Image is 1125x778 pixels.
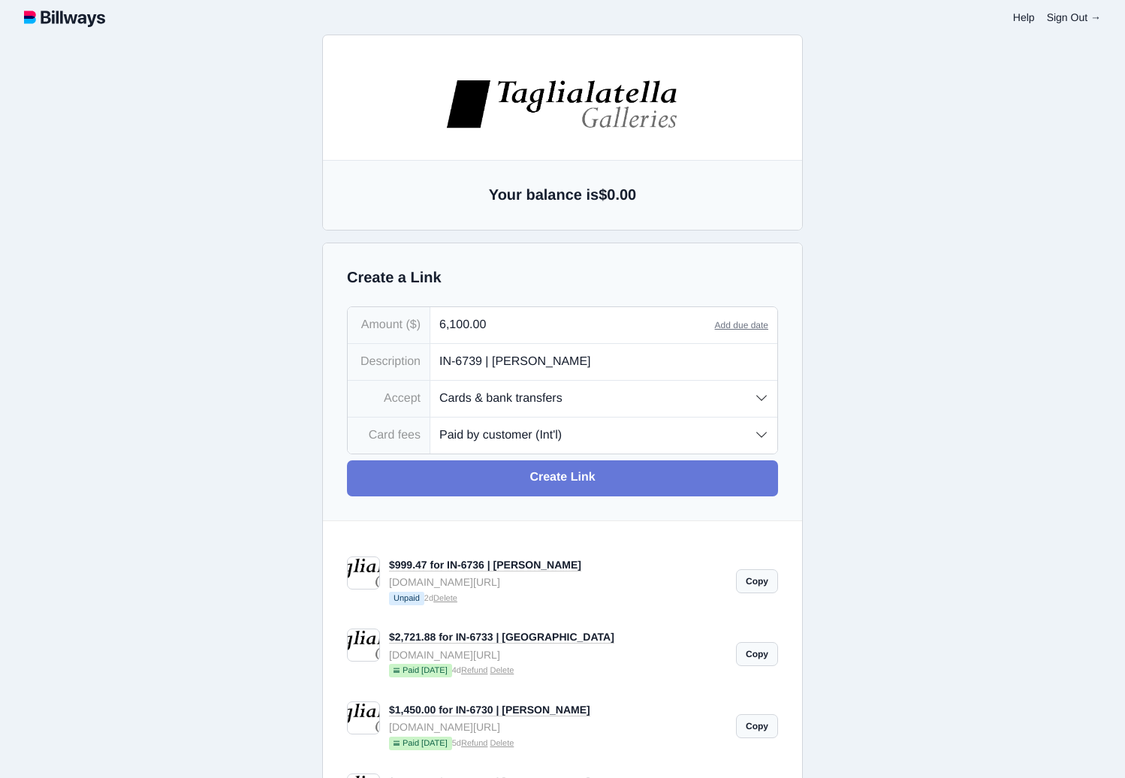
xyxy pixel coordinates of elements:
[389,737,452,750] span: Paid [DATE]
[389,647,727,663] div: [DOMAIN_NAME][URL]
[389,664,452,677] span: Paid [DATE]
[433,594,457,603] a: Delete
[461,666,487,675] a: Refund
[389,592,727,607] small: 2d
[715,320,768,330] a: Add due date
[389,631,614,644] a: $2,721.88 for IN-6733 | [GEOGRAPHIC_DATA]
[461,739,487,748] a: Refund
[348,381,430,417] div: Accept
[24,8,105,27] img: logotype.svg
[490,739,514,748] a: Delete
[275,235,584,255] p: IN-6736 | [PERSON_NAME]
[389,719,727,735] div: [DOMAIN_NAME][URL]
[284,448,575,463] iframe: Secure card payment input frame
[389,737,727,752] small: 5d
[389,664,727,679] small: 4d
[275,258,584,276] p: $999.47
[1047,11,1101,23] a: Sign Out
[312,90,547,142] img: images%2Flogos%2FNHEjR4F79tOipA5cvDi8LzgAg5H3-logo.jpg
[275,364,584,400] input: Your name or business name
[389,574,727,590] div: [DOMAIN_NAME][URL]
[430,344,777,380] input: What is this payment for?
[736,714,778,738] a: Copy
[389,592,424,605] span: Unpaid
[430,307,715,343] input: 0.00
[599,187,636,204] span: $0.00
[275,491,584,507] small: Card fee ($35.31) will be applied.
[347,267,778,288] h2: Create a Link
[389,559,581,571] a: $999.47 for IN-6736 | [PERSON_NAME]
[481,310,584,346] a: Bank transfer
[387,582,473,594] img: powered-by-stripe.svg
[378,310,481,346] a: Google Pay
[389,704,590,716] a: $1,450.00 for IN-6730 | [PERSON_NAME]
[348,344,430,380] div: Description
[348,418,430,454] div: Card fees
[275,525,584,561] button: Submit Payment
[348,307,430,343] div: Amount ($)
[347,460,778,496] a: Create Link
[275,401,584,437] input: Email (for receipt)
[275,166,584,202] small: [STREET_ADDRESS][US_STATE]
[490,666,514,675] a: Delete
[1013,11,1035,23] a: Help
[347,185,778,206] h2: Your balance is
[736,569,778,593] a: Copy
[736,642,778,666] a: Copy
[445,78,680,130] img: images%2Flogos%2FNHEjR4F79tOipA5cvDi8LzgAg5H3-logo.jpg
